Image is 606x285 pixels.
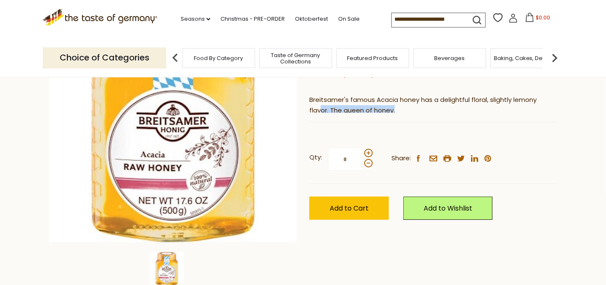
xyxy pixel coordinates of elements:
span: Share: [391,153,411,164]
img: next arrow [546,49,563,66]
a: Food By Category [194,55,243,61]
span: ( ) [343,71,375,79]
button: Add to Cart [309,197,389,220]
p: Breitsamer's famous Acacia honey has a delightful floral, slightly lemony flavor. The queen of ho... [309,95,557,116]
a: Christmas - PRE-ORDER [220,14,285,24]
span: $0.00 [536,14,551,21]
a: Taste of Germany Collections [262,52,330,65]
a: 1 Review [346,71,372,79]
a: Featured Products [347,55,398,61]
button: $0.00 [520,13,556,25]
input: Qty: [328,148,363,171]
p: Choice of Categories [43,47,166,68]
img: previous arrow [167,49,184,66]
strong: Qty: [309,152,322,163]
span: Add to Cart [330,203,369,213]
a: On Sale [338,14,360,24]
a: Add to Wishlist [403,197,493,220]
a: Beverages [435,55,465,61]
a: Seasons [181,14,210,24]
a: Baking, Cakes, Desserts [494,55,559,61]
a: Oktoberfest [295,14,328,24]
